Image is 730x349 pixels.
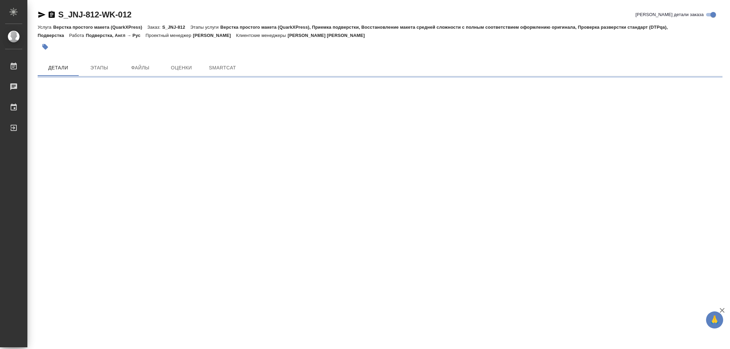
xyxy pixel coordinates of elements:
p: [PERSON_NAME] [193,33,236,38]
p: Этапы услуги [190,25,220,30]
p: Заказ: [148,25,162,30]
p: Верстка простого макета (QuarkXPress), Приемка подверстки, Восстановление макета средней сложност... [38,25,668,38]
button: 🙏 [706,311,723,328]
p: Подверстка, Англ → Рус [86,33,146,38]
p: [PERSON_NAME] [PERSON_NAME] [287,33,370,38]
a: S_JNJ-812-WK-012 [58,10,131,19]
p: Услуга [38,25,53,30]
button: Добавить тэг [38,39,53,54]
span: Файлы [124,64,157,72]
p: Верстка простого макета (QuarkXPress) [53,25,147,30]
button: Скопировать ссылку для ЯМессенджера [38,11,46,19]
span: Оценки [165,64,198,72]
p: Клиентские менеджеры [236,33,288,38]
button: Скопировать ссылку [48,11,56,19]
span: 🙏 [709,313,720,327]
span: SmartCat [206,64,239,72]
p: Проектный менеджер [145,33,193,38]
span: Детали [42,64,75,72]
p: S_JNJ-812 [162,25,190,30]
span: Этапы [83,64,116,72]
p: Работа [69,33,86,38]
span: [PERSON_NAME] детали заказа [636,11,704,18]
